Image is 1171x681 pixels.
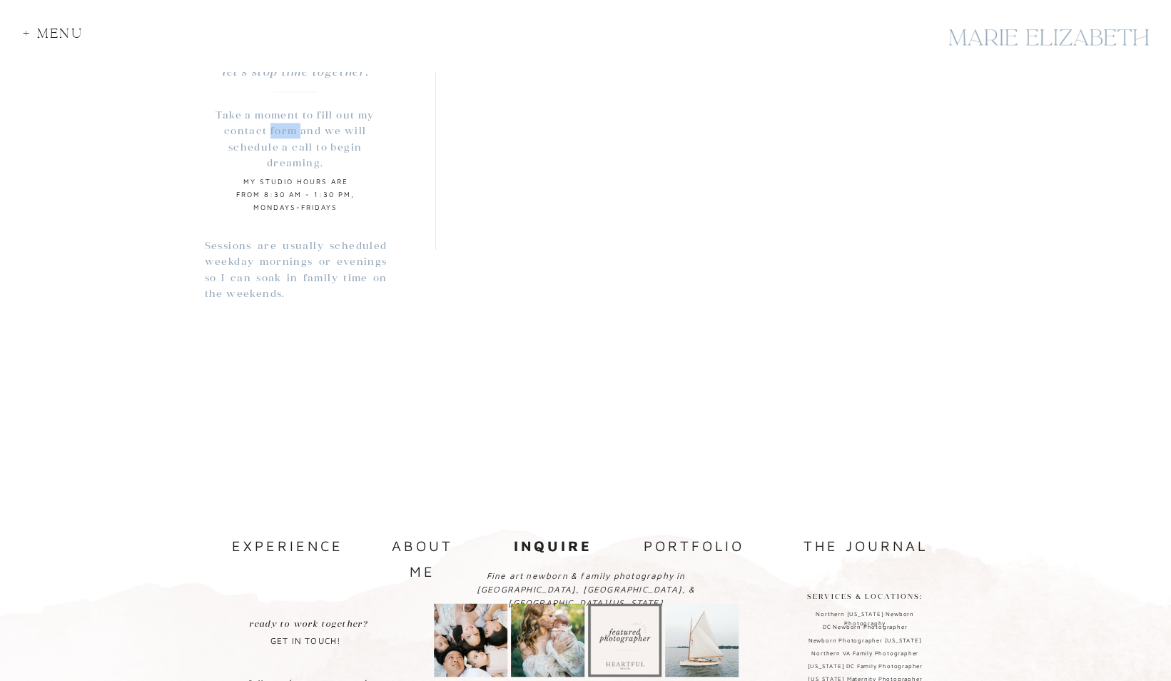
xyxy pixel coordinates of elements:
[799,635,932,646] a: Newborn Photographer [US_STATE]
[511,603,584,677] img: A sun-soaked outdoor newborn session? My favorite! I love playing with light and making your imag...
[171,65,420,79] p: let's stop time together.
[199,107,392,156] p: Take a moment to fill out my contact form and we will schedule a call to begin dreaming.
[791,533,941,557] a: the journal
[23,27,92,46] div: + Menu
[665,603,739,677] img: The perfect end to summer with this sailboat session. Got a boat? Let’s make some memories ⚓️ Mar...
[477,570,696,607] i: Fine art newborn & family photography in [GEOGRAPHIC_DATA], [GEOGRAPHIC_DATA], & [GEOGRAPHIC_DATA...
[799,609,932,620] a: Northern [US_STATE] Newborn Photography
[434,603,507,677] img: And baby makes six ❤️ Newborn sessions with older siblings are ultra special - there are more gig...
[799,661,932,672] a: [US_STATE] DC Family Photographer
[514,537,592,553] b: inquire
[588,603,661,677] img: Honored to once again be featured in @heartfulmagazine - it’s always an honor having your work sh...
[799,648,932,659] a: Northern VA Family Photographer
[376,533,470,557] a: about me
[232,533,339,558] a: experience
[263,616,348,651] a: get in touch!
[229,616,388,631] a: ready to work together?
[231,175,360,216] p: MY studio hours are from 8:30 am - 1:30 pm, Mondays-Fridays
[641,533,748,560] a: portfolio
[799,622,932,632] a: DC Newborn Photographer
[509,533,598,556] a: inquire
[806,590,924,603] h2: Services & locations:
